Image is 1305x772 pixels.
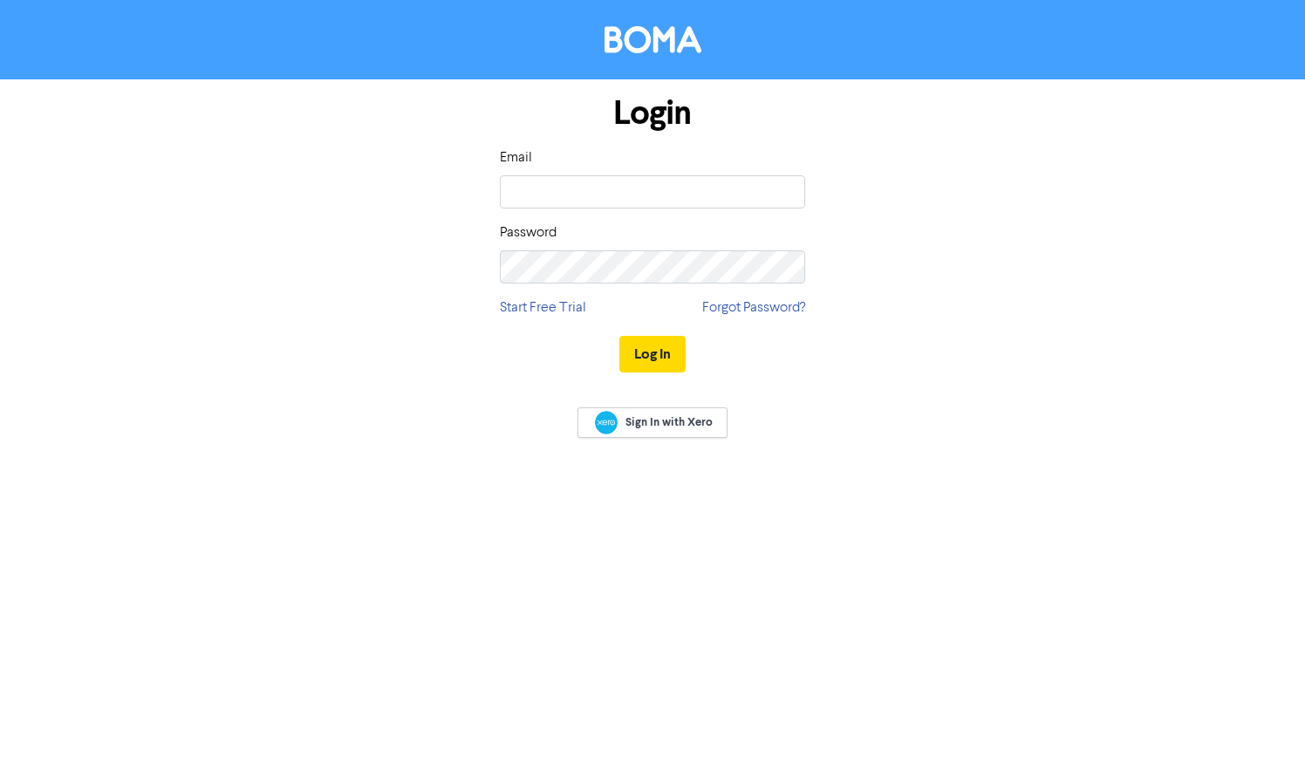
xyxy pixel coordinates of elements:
a: Start Free Trial [500,297,586,318]
a: Forgot Password? [702,297,805,318]
span: Sign In with Xero [625,414,713,430]
h1: Login [500,93,805,133]
button: Log In [619,336,686,372]
img: BOMA Logo [605,26,701,53]
img: Xero logo [595,411,618,434]
a: Sign In with Xero [577,407,728,438]
label: Email [500,147,532,168]
label: Password [500,222,557,243]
